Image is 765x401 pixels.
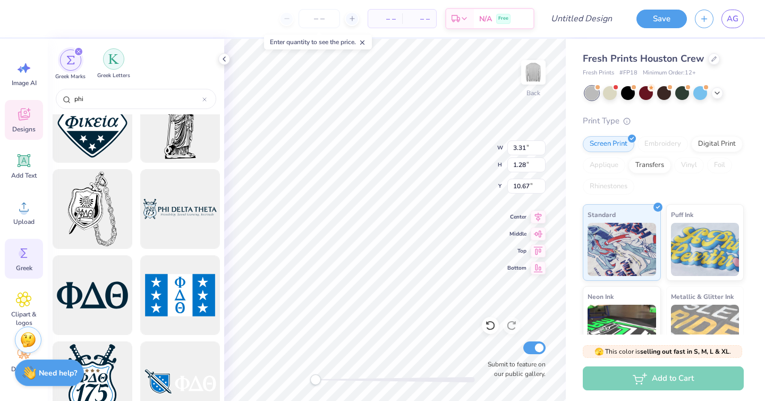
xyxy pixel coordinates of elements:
[583,52,704,65] span: Fresh Prints Houston Crew
[310,374,321,385] div: Accessibility label
[671,305,739,358] img: Metallic & Glitter Ink
[482,360,546,379] label: Submit to feature on our public gallery.
[542,8,620,29] input: Untitled Design
[6,310,41,327] span: Clipart & logos
[97,48,130,80] div: filter for Greek Letters
[588,305,656,358] img: Neon Ink
[66,56,75,64] img: Greek Marks Image
[12,125,36,133] span: Designs
[583,136,634,152] div: Screen Print
[594,347,731,356] span: This color is .
[507,247,526,255] span: Top
[97,72,130,80] span: Greek Letters
[479,13,492,24] span: N/A
[12,79,37,87] span: Image AI
[583,179,634,195] div: Rhinestones
[588,209,616,220] span: Standard
[507,230,526,238] span: Middle
[721,10,744,28] a: AG
[727,13,738,25] span: AG
[39,368,77,378] strong: Need help?
[97,49,130,81] button: filter button
[11,365,37,373] span: Decorate
[507,213,526,221] span: Center
[409,13,430,24] span: – –
[691,136,743,152] div: Digital Print
[55,49,86,81] button: filter button
[643,69,696,78] span: Minimum Order: 12 +
[671,209,693,220] span: Puff Ink
[108,54,119,64] img: Greek Letters Image
[264,35,372,49] div: Enter quantity to see the price.
[299,9,340,28] input: – –
[498,15,508,22] span: Free
[13,218,35,226] span: Upload
[11,171,37,180] span: Add Text
[628,157,671,173] div: Transfers
[375,13,396,24] span: – –
[674,157,704,173] div: Vinyl
[526,88,540,98] div: Back
[619,69,637,78] span: # FP18
[671,223,739,276] img: Puff Ink
[507,264,526,272] span: Bottom
[637,136,688,152] div: Embroidery
[594,347,603,357] span: 🫣
[55,49,86,81] div: filter for Greek Marks
[55,73,86,81] span: Greek Marks
[583,115,744,127] div: Print Type
[588,291,614,302] span: Neon Ink
[588,223,656,276] img: Standard
[16,264,32,272] span: Greek
[523,62,544,83] img: Back
[583,157,625,173] div: Applique
[583,69,614,78] span: Fresh Prints
[671,291,734,302] span: Metallic & Glitter Ink
[640,347,729,356] strong: selling out fast in S, M, L & XL
[707,157,732,173] div: Foil
[636,10,687,28] button: Save
[73,94,202,104] input: Try "Alpha"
